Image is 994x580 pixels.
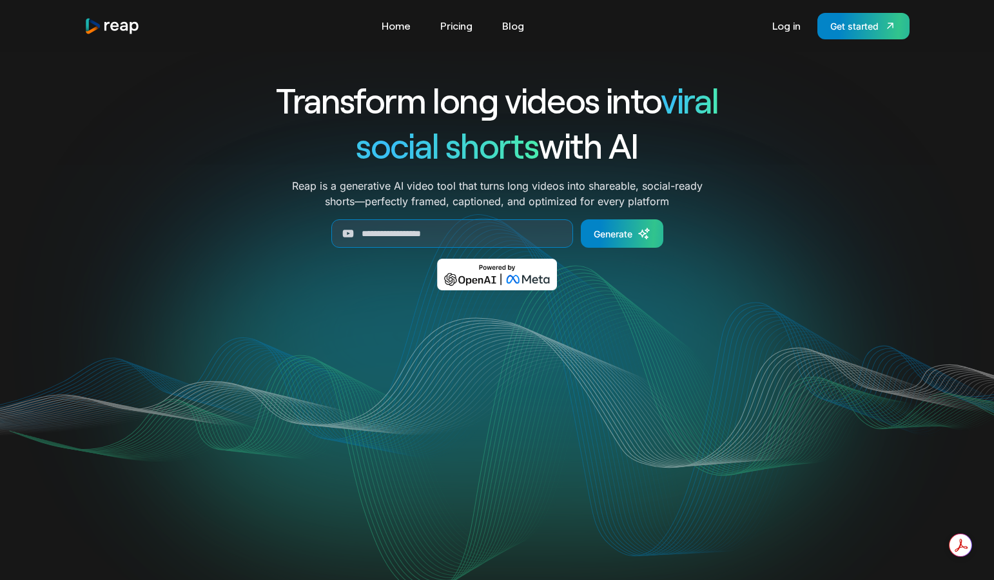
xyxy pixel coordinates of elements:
[434,15,479,36] a: Pricing
[356,124,538,166] span: social shorts
[581,219,663,248] a: Generate
[594,227,632,241] div: Generate
[229,123,765,168] h1: with AI
[830,19,879,33] div: Get started
[229,219,765,248] form: Generate Form
[292,178,703,209] p: Reap is a generative AI video tool that turns long videos into shareable, social-ready shorts—per...
[375,15,417,36] a: Home
[817,13,910,39] a: Get started
[661,79,718,121] span: viral
[496,15,531,36] a: Blog
[238,309,757,569] video: Your browser does not support the video tag.
[229,77,765,123] h1: Transform long videos into
[437,259,558,290] img: Powered by OpenAI & Meta
[766,15,807,36] a: Log in
[84,17,140,35] a: home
